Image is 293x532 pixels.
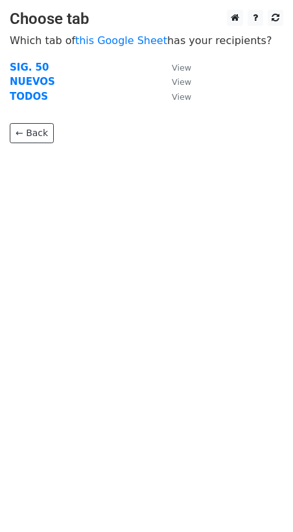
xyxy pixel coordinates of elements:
[172,63,191,73] small: View
[10,76,55,87] a: NUEVOS
[172,77,191,87] small: View
[10,34,283,47] p: Which tab of has your recipients?
[10,123,54,143] a: ← Back
[159,76,191,87] a: View
[10,91,48,102] a: TODOS
[10,62,49,73] a: SIG. 50
[10,10,283,29] h3: Choose tab
[75,34,167,47] a: this Google Sheet
[159,62,191,73] a: View
[159,91,191,102] a: View
[172,92,191,102] small: View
